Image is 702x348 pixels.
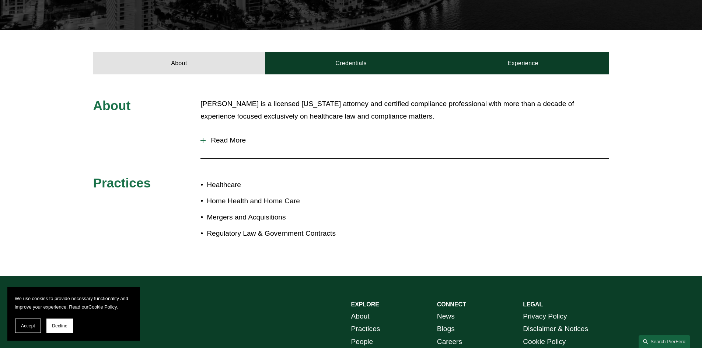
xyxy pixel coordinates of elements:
a: Privacy Policy [523,310,567,323]
p: [PERSON_NAME] is a licensed [US_STATE] attorney and certified compliance professional with more t... [200,98,609,123]
a: About [351,310,370,323]
a: Experience [437,52,609,74]
span: Read More [206,136,609,144]
a: Disclaimer & Notices [523,323,588,335]
a: News [437,310,455,323]
span: Practices [93,176,151,190]
p: Mergers and Acquisitions [207,211,351,224]
p: Regulatory Law & Government Contracts [207,227,351,240]
section: Cookie banner [7,287,140,341]
a: Blogs [437,323,455,335]
span: About [93,98,131,113]
a: Cookie Policy [88,304,117,310]
a: Search this site [639,335,690,348]
button: Decline [46,319,73,333]
a: Credentials [265,52,437,74]
strong: CONNECT [437,301,466,307]
strong: LEGAL [523,301,543,307]
a: Practices [351,323,380,335]
p: Home Health and Home Care [207,195,351,208]
p: Healthcare [207,179,351,191]
a: About [93,52,265,74]
p: We use cookies to provide necessary functionality and improve your experience. Read our . [15,294,133,311]
span: Decline [52,323,67,328]
span: Accept [21,323,35,328]
button: Accept [15,319,41,333]
strong: EXPLORE [351,301,379,307]
button: Read More [200,131,609,150]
